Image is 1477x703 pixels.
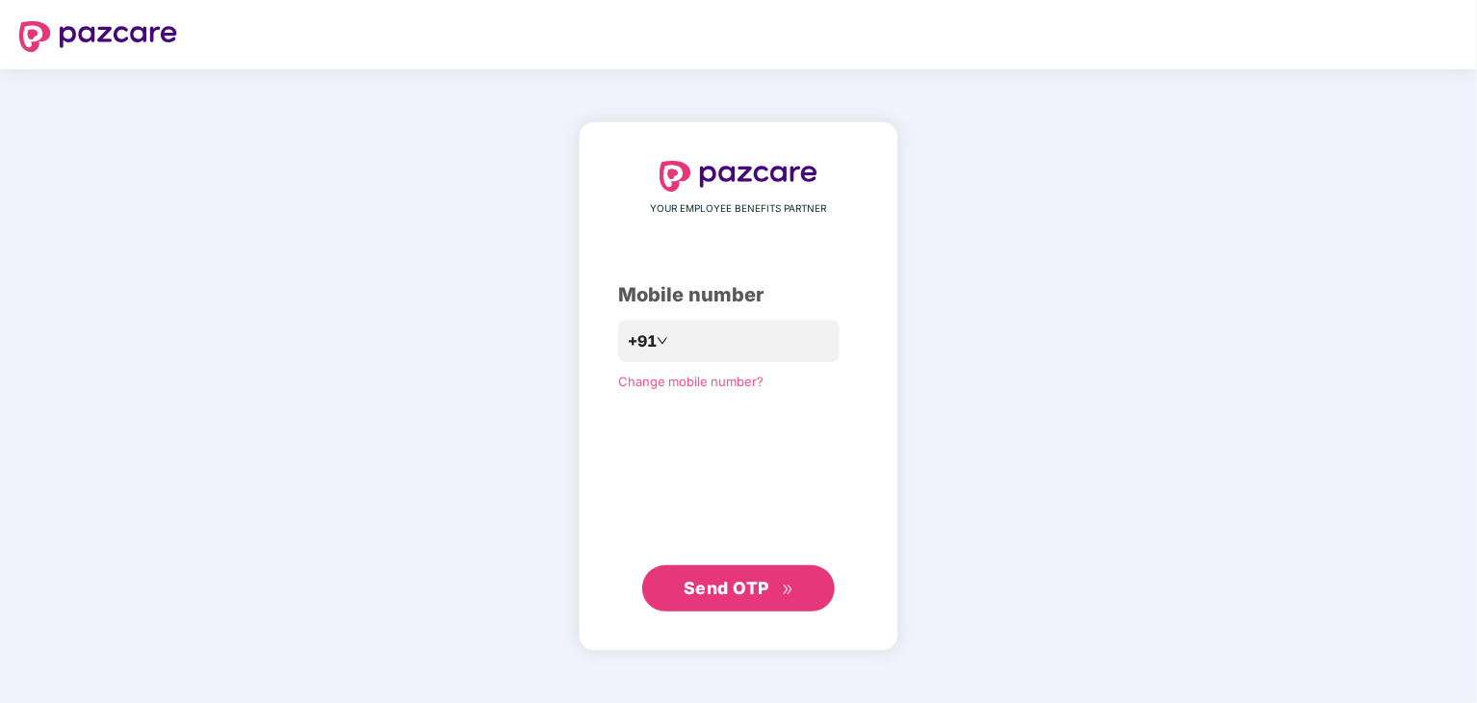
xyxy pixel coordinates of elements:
[684,578,769,598] span: Send OTP
[618,280,859,310] div: Mobile number
[782,584,794,596] span: double-right
[618,374,764,389] a: Change mobile number?
[651,201,827,217] span: YOUR EMPLOYEE BENEFITS PARTNER
[660,161,817,192] img: logo
[657,335,668,347] span: down
[642,565,835,612] button: Send OTPdouble-right
[628,329,657,353] span: +91
[19,21,177,52] img: logo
